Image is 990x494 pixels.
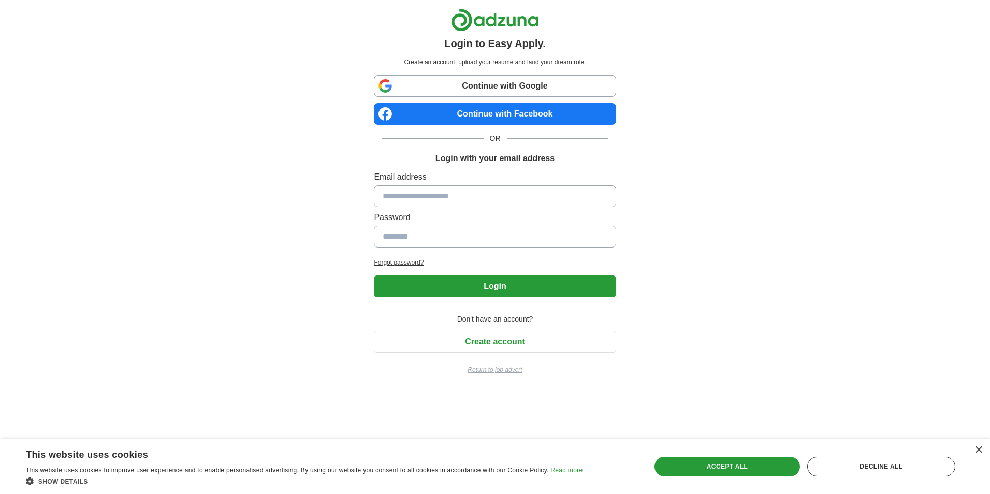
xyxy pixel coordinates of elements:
[374,211,616,224] label: Password
[374,365,616,374] a: Return to job advert
[374,171,616,183] label: Email address
[374,103,616,125] a: Continue with Facebook
[374,275,616,297] button: Login
[451,8,539,32] img: Adzuna logo
[376,57,614,67] p: Create an account, upload your resume and land your dream role.
[451,314,540,325] span: Don't have an account?
[444,36,546,51] h1: Login to Easy Apply.
[26,467,549,474] span: This website uses cookies to improve user experience and to enable personalised advertising. By u...
[26,445,557,461] div: This website uses cookies
[374,331,616,353] button: Create account
[435,152,555,165] h1: Login with your email address
[38,478,88,485] span: Show details
[654,457,799,476] div: Accept all
[374,75,616,97] a: Continue with Google
[807,457,955,476] div: Decline all
[484,133,507,144] span: OR
[26,476,583,486] div: Show details
[374,258,616,267] a: Forgot password?
[550,467,583,474] a: Read more, opens a new window
[974,446,982,454] div: Close
[374,337,616,346] a: Create account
